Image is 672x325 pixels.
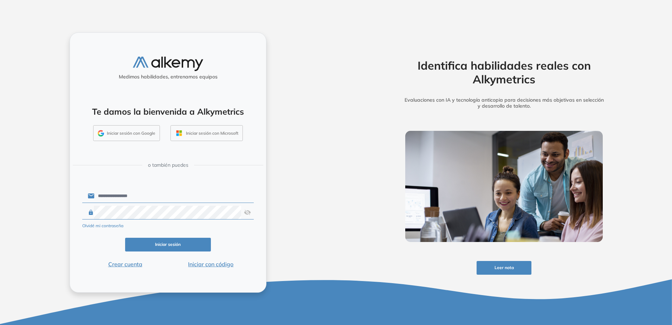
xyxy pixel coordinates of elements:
button: Iniciar con código [168,260,254,268]
h5: Medimos habilidades, entrenamos equipos [73,74,263,80]
h5: Evaluaciones con IA y tecnología anticopia para decisiones más objetivas en selección y desarroll... [394,97,614,109]
span: o también puedes [148,161,188,169]
button: Olvidé mi contraseña [82,223,123,229]
iframe: Chat Widget [545,243,672,325]
div: Widget de chat [545,243,672,325]
img: img-more-info [405,131,603,242]
img: OUTLOOK_ICON [175,129,183,137]
button: Iniciar sesión [125,238,211,251]
h4: Te damos la bienvenida a Alkymetrics [79,107,257,117]
img: asd [244,206,251,219]
button: Crear cuenta [82,260,168,268]
button: Iniciar sesión con Google [93,125,160,141]
img: logo-alkemy [133,57,203,71]
button: Iniciar sesión con Microsoft [170,125,243,141]
h2: Identifica habilidades reales con Alkymetrics [394,59,614,86]
img: GMAIL_ICON [98,130,104,136]
button: Leer nota [477,261,531,275]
